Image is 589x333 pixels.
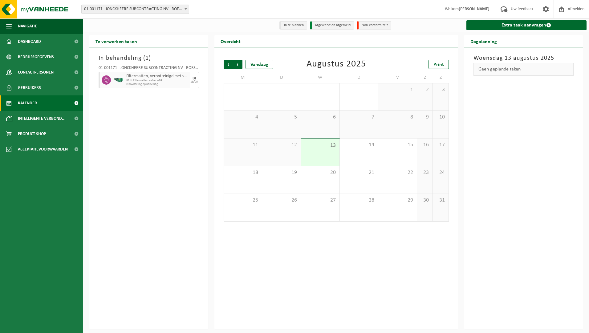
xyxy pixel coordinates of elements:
[265,114,298,121] span: 5
[436,86,445,93] span: 3
[224,72,262,83] td: M
[18,18,37,34] span: Navigatie
[381,142,414,148] span: 15
[420,169,429,176] span: 23
[193,77,196,80] div: DI
[343,197,375,204] span: 28
[279,21,307,30] li: In te plannen
[99,66,199,72] div: 01-001171 - JONCKHEERE SUBCONTRACTING NV - ROESELARE
[357,21,391,30] li: Non-conformiteit
[436,197,445,204] span: 31
[301,72,340,83] td: W
[340,72,379,83] td: D
[227,142,259,148] span: 11
[381,114,414,121] span: 8
[18,80,41,95] span: Gebruikers
[227,169,259,176] span: 18
[126,79,188,82] span: RS14 Filtermatten - afzet ADR
[246,60,273,69] div: Vandaag
[126,74,188,79] span: Filtermatten, verontreinigd met verf
[126,82,188,86] span: Omwisseling op aanvraag
[304,169,336,176] span: 20
[378,72,417,83] td: V
[18,65,54,80] span: Contactpersonen
[381,86,414,93] span: 1
[265,142,298,148] span: 12
[473,63,574,76] div: Geen geplande taken
[18,34,41,49] span: Dashboard
[227,197,259,204] span: 25
[466,20,587,30] a: Extra taak aanvragen
[343,114,375,121] span: 7
[343,169,375,176] span: 21
[89,35,143,47] h2: Te verwerken taken
[190,80,198,83] div: 19/08
[420,86,429,93] span: 2
[262,72,301,83] td: D
[464,35,503,47] h2: Dagplanning
[420,197,429,204] span: 30
[436,142,445,148] span: 17
[420,114,429,121] span: 9
[214,35,247,47] h2: Overzicht
[18,142,68,157] span: Acceptatievoorwaarden
[233,60,242,69] span: Volgende
[381,197,414,204] span: 29
[224,60,233,69] span: Vorige
[304,114,336,121] span: 6
[18,126,46,142] span: Product Shop
[227,114,259,121] span: 4
[429,60,449,69] a: Print
[433,62,444,67] span: Print
[265,197,298,204] span: 26
[436,114,445,121] span: 10
[82,5,189,14] span: 01-001171 - JONCKHEERE SUBCONTRACTING NV - ROESELARE
[343,142,375,148] span: 14
[473,54,574,63] h3: Woensdag 13 augustus 2025
[436,169,445,176] span: 24
[18,95,37,111] span: Kalender
[420,142,429,148] span: 16
[417,72,433,83] td: Z
[304,197,336,204] span: 27
[381,169,414,176] span: 22
[265,169,298,176] span: 19
[81,5,189,14] span: 01-001171 - JONCKHEERE SUBCONTRACTING NV - ROESELARE
[459,7,489,11] strong: [PERSON_NAME]
[304,142,336,149] span: 13
[433,72,449,83] td: Z
[18,111,66,126] span: Intelligente verbond...
[18,49,54,65] span: Bedrijfsgegevens
[307,60,366,69] div: Augustus 2025
[145,55,149,61] span: 1
[310,21,354,30] li: Afgewerkt en afgemeld
[114,78,123,82] img: HK-RS-14-GN-00
[99,54,199,63] h3: In behandeling ( )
